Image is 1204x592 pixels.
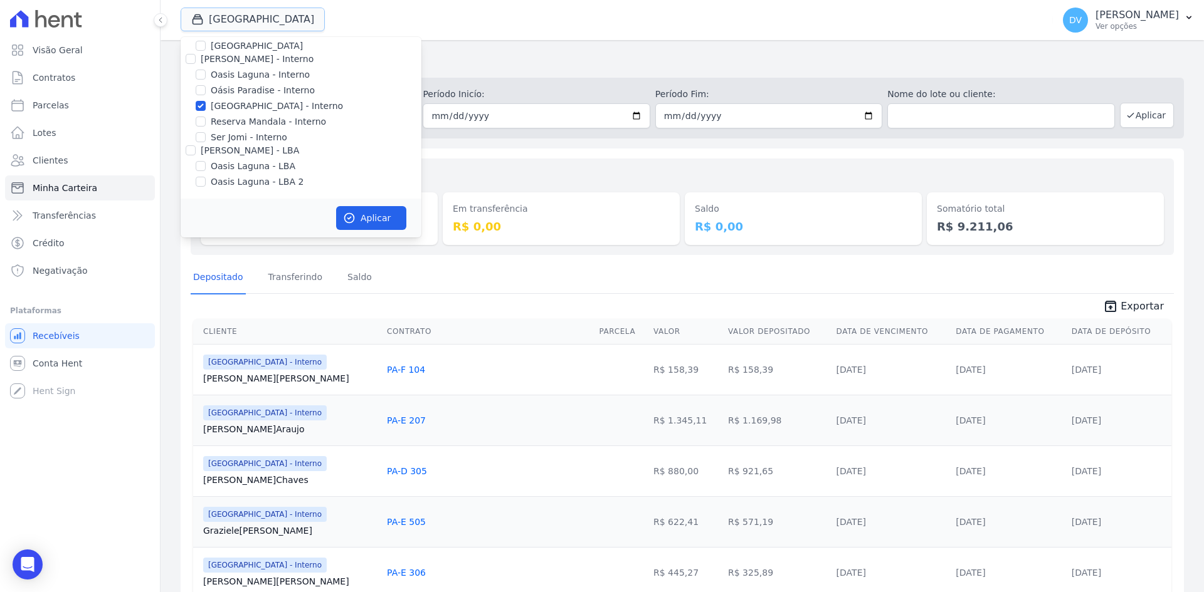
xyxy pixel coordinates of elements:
[5,175,155,200] a: Minha Carteira
[33,330,80,342] span: Recebíveis
[1120,103,1174,128] button: Aplicar
[5,323,155,348] a: Recebíveis
[837,365,866,375] a: [DATE]
[837,466,866,476] a: [DATE]
[951,319,1067,345] th: Data de Pagamento
[648,319,723,345] th: Valor
[33,237,65,249] span: Crédito
[5,38,155,63] a: Visão Geral
[211,39,303,53] label: [GEOGRAPHIC_DATA]
[33,209,96,222] span: Transferências
[203,423,377,435] a: [PERSON_NAME]Araujo
[382,319,594,345] th: Contrato
[33,182,97,194] span: Minha Carteira
[423,88,650,101] label: Período Inicío:
[211,131,287,144] label: Ser Jomi - Interno
[33,71,75,84] span: Contratos
[211,84,315,97] label: Oásis Paradise - Interno
[1103,299,1118,314] i: unarchive
[1093,299,1174,316] a: unarchive Exportar
[1053,3,1204,38] button: DV [PERSON_NAME] Ver opções
[723,395,832,445] td: R$ 1.169,98
[453,218,670,235] dd: R$ 0,00
[723,496,832,547] td: R$ 571,19
[832,319,951,345] th: Data de Vencimento
[336,206,406,230] button: Aplicar
[937,218,1154,235] dd: R$ 9.211,06
[1072,365,1101,375] a: [DATE]
[956,466,985,476] a: [DATE]
[956,517,985,527] a: [DATE]
[33,44,83,56] span: Visão Geral
[5,203,155,228] a: Transferências
[387,365,425,375] a: PA-F 104
[181,50,1184,73] h2: Minha Carteira
[33,99,69,112] span: Parcelas
[5,351,155,376] a: Conta Hent
[956,415,985,425] a: [DATE]
[723,344,832,395] td: R$ 158,39
[655,88,882,101] label: Período Fim:
[1121,299,1164,314] span: Exportar
[10,303,150,318] div: Plataformas
[5,148,155,173] a: Clientes
[211,68,310,81] label: Oasis Laguna - Interno
[33,357,82,370] span: Conta Hent
[695,202,912,216] dt: Saldo
[387,415,426,425] a: PA-E 207
[203,474,377,486] a: [PERSON_NAME]Chaves
[937,202,1154,216] dt: Somatório total
[266,262,325,294] a: Transferindo
[201,145,299,155] label: [PERSON_NAME] - LBA
[191,262,246,294] a: Depositado
[594,319,648,345] th: Parcela
[203,558,327,573] span: [GEOGRAPHIC_DATA] - Interno
[203,355,327,370] span: [GEOGRAPHIC_DATA] - Interno
[5,93,155,118] a: Parcelas
[193,319,382,345] th: Cliente
[1072,415,1101,425] a: [DATE]
[887,88,1114,101] label: Nome do lote ou cliente:
[211,115,326,128] label: Reserva Mandala - Interno
[648,395,723,445] td: R$ 1.345,11
[203,575,377,588] a: [PERSON_NAME][PERSON_NAME]
[203,372,377,385] a: [PERSON_NAME][PERSON_NAME]
[837,568,866,578] a: [DATE]
[211,160,295,173] label: Oasis Laguna - LBA
[1067,319,1171,345] th: Data de Depósito
[1069,16,1082,24] span: DV
[1072,517,1101,527] a: [DATE]
[387,466,427,476] a: PA-D 305
[13,549,43,579] div: Open Intercom Messenger
[837,415,866,425] a: [DATE]
[203,456,327,471] span: [GEOGRAPHIC_DATA] - Interno
[648,344,723,395] td: R$ 158,39
[203,405,327,420] span: [GEOGRAPHIC_DATA] - Interno
[695,218,912,235] dd: R$ 0,00
[723,319,832,345] th: Valor Depositado
[203,524,377,537] a: Graziele[PERSON_NAME]
[1096,9,1179,21] p: [PERSON_NAME]
[345,262,374,294] a: Saldo
[5,231,155,256] a: Crédito
[1096,21,1179,31] p: Ver opções
[203,507,327,522] span: [GEOGRAPHIC_DATA] - Interno
[5,258,155,283] a: Negativação
[201,54,314,64] label: [PERSON_NAME] - Interno
[648,496,723,547] td: R$ 622,41
[5,120,155,145] a: Lotes
[211,100,343,113] label: [GEOGRAPHIC_DATA] - Interno
[837,517,866,527] a: [DATE]
[956,568,985,578] a: [DATE]
[1072,466,1101,476] a: [DATE]
[5,65,155,90] a: Contratos
[33,127,56,139] span: Lotes
[387,517,426,527] a: PA-E 505
[648,445,723,496] td: R$ 880,00
[387,568,426,578] a: PA-E 306
[33,264,88,277] span: Negativação
[33,154,68,167] span: Clientes
[956,365,985,375] a: [DATE]
[723,445,832,496] td: R$ 921,65
[1072,568,1101,578] a: [DATE]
